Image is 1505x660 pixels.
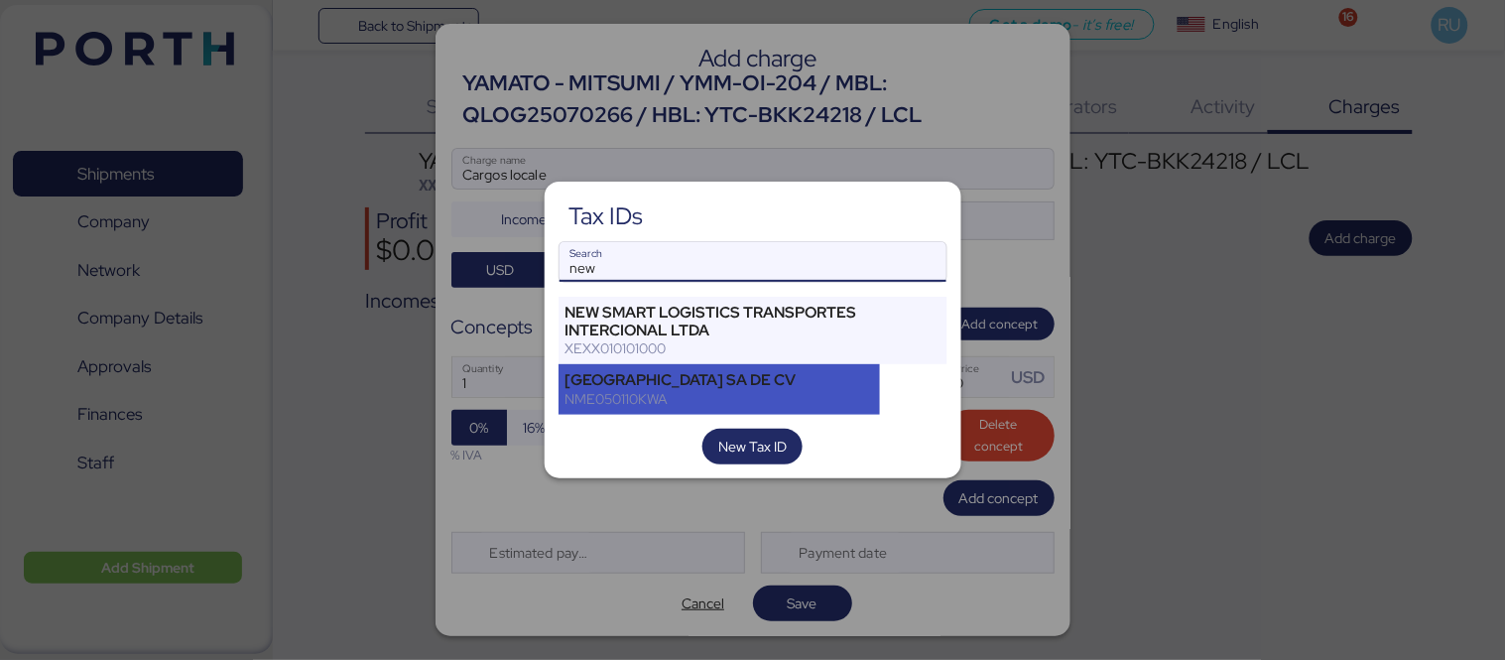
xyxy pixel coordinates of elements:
div: NME050110KWA [565,390,874,408]
div: [GEOGRAPHIC_DATA] SA DE CV [565,371,874,389]
input: Search [560,242,946,282]
div: XEXX010101000 [565,339,874,357]
div: NEW SMART LOGISTICS TRANSPORTES INTERCIONAL LTDA [565,304,874,339]
div: Tax IDs [568,207,643,225]
button: New Tax ID [702,429,803,464]
span: New Tax ID [718,435,787,459]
